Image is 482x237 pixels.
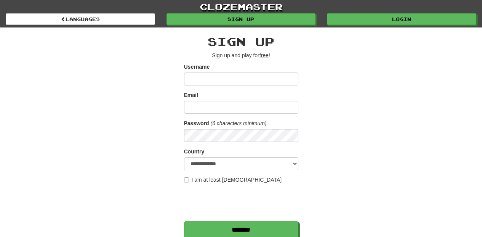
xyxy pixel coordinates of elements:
label: I am at least [DEMOGRAPHIC_DATA] [184,176,282,184]
u: free [259,52,269,58]
iframe: reCAPTCHA [184,187,300,217]
a: Sign up [167,13,316,25]
a: Languages [6,13,155,25]
label: Email [184,91,198,99]
em: (6 characters minimum) [211,120,267,126]
a: Login [327,13,476,25]
h2: Sign up [184,35,298,48]
input: I am at least [DEMOGRAPHIC_DATA] [184,177,189,182]
p: Sign up and play for ! [184,52,298,59]
label: Country [184,148,205,155]
label: Password [184,119,209,127]
label: Username [184,63,210,71]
